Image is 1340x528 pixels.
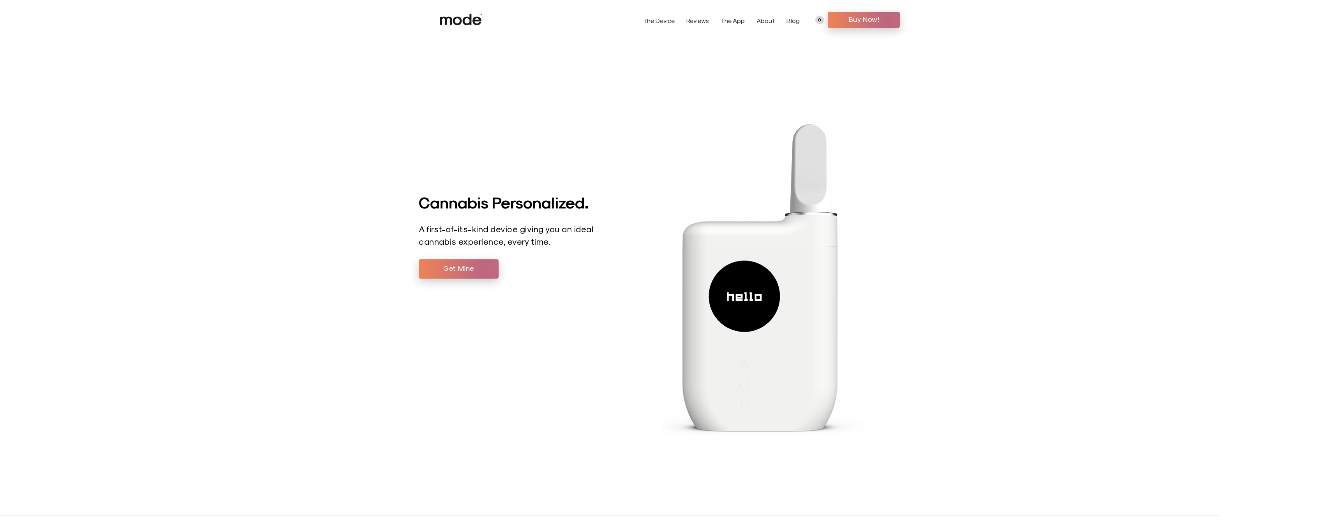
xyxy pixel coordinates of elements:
[425,263,493,274] span: Get Mine
[834,13,894,25] span: Buy Now!
[721,17,745,24] a: The App
[419,223,596,248] p: A first-of-its-kind device giving you an ideal cannabis experience, every time.
[419,260,499,279] a: Get Mine
[756,17,775,24] a: About
[815,16,824,24] a: 0
[686,17,709,24] a: Reviews
[643,17,675,24] a: The Device
[786,17,800,24] a: Blog
[828,12,900,28] a: Buy Now!
[419,192,662,211] h1: Cannabis Personalized.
